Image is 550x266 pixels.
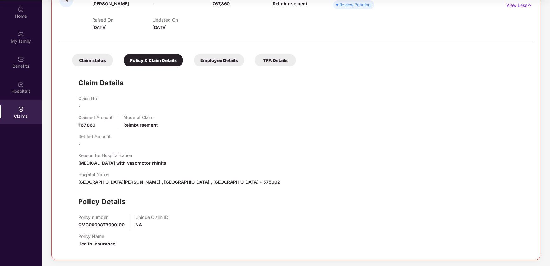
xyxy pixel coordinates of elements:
img: svg+xml;base64,PHN2ZyBpZD0iQmVuZWZpdHMiIHhtbG5zPSJodHRwOi8vd3d3LnczLm9yZy8yMDAwL3N2ZyIgd2lkdGg9Ij... [18,56,24,62]
div: TPA Details [255,54,296,66]
h1: Policy Details [78,196,126,207]
p: Claimed Amount [78,115,112,120]
img: svg+xml;base64,PHN2ZyBpZD0iSG9zcGl0YWxzIiB4bWxucz0iaHR0cDovL3d3dy53My5vcmcvMjAwMC9zdmciIHdpZHRoPS... [18,81,24,87]
span: [DATE] [152,25,167,30]
span: ₹67,860 [213,1,230,6]
p: Unique Claim ID [135,214,168,220]
p: Policy Name [78,233,115,239]
div: Employee Details [194,54,244,66]
img: svg+xml;base64,PHN2ZyBpZD0iSG9tZSIgeG1sbnM9Imh0dHA6Ly93d3cudzMub3JnLzIwMDAvc3ZnIiB3aWR0aD0iMjAiIG... [18,6,24,12]
p: View Less [506,0,533,9]
div: Claim status [72,54,113,66]
span: - [152,1,155,6]
img: svg+xml;base64,PHN2ZyBpZD0iQ2xhaW0iIHhtbG5zPSJodHRwOi8vd3d3LnczLm9yZy8yMDAwL3N2ZyIgd2lkdGg9IjIwIi... [18,106,24,112]
span: NA [135,222,142,227]
p: Claim No [78,96,97,101]
p: Settled Amount [78,134,111,139]
span: ₹67,860 [78,122,95,128]
p: Policy number [78,214,125,220]
span: [PERSON_NAME] [92,1,129,6]
span: - [78,103,80,109]
span: Health Insurance [78,241,115,246]
p: Updated On [152,17,213,22]
span: [MEDICAL_DATA] with vasomotor rhinits [78,160,166,166]
span: [GEOGRAPHIC_DATA][PERSON_NAME] , [GEOGRAPHIC_DATA] , [GEOGRAPHIC_DATA] - 575002 [78,179,280,185]
p: Reason for Hospitalization [78,153,166,158]
span: GMC0000878000100 [78,222,125,227]
p: Raised On [92,17,152,22]
h1: Claim Details [78,78,124,88]
span: Reimbursement [123,122,158,128]
div: Policy & Claim Details [124,54,183,66]
img: svg+xml;base64,PHN2ZyB3aWR0aD0iMjAiIGhlaWdodD0iMjAiIHZpZXdCb3g9IjAgMCAyMCAyMCIgZmlsbD0ibm9uZSIgeG... [18,31,24,37]
span: - [78,141,80,147]
div: Review Pending [340,2,371,8]
img: svg+xml;base64,PHN2ZyB4bWxucz0iaHR0cDovL3d3dy53My5vcmcvMjAwMC9zdmciIHdpZHRoPSIxNyIgaGVpZ2h0PSIxNy... [527,2,533,9]
span: Reimbursement [273,1,307,6]
p: Hospital Name [78,172,280,177]
p: Mode of Claim [123,115,158,120]
span: [DATE] [92,25,106,30]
